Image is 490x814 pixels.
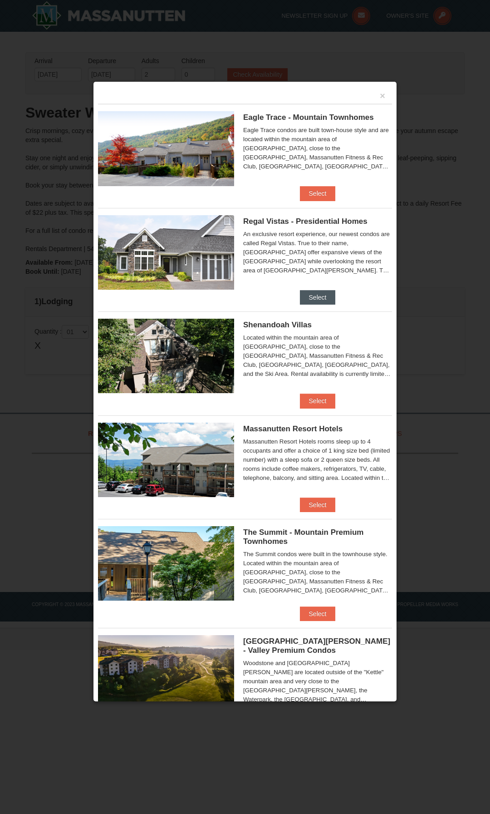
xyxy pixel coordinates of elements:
[98,215,234,290] img: 19218991-1-902409a9.jpg
[243,333,392,379] div: Located within the mountain area of [GEOGRAPHIC_DATA], close to the [GEOGRAPHIC_DATA], Massanutte...
[243,550,392,595] div: The Summit condos were built in the townhouse style. Located within the mountain area of [GEOGRAP...
[300,186,336,201] button: Select
[243,659,392,704] div: Woodstone and [GEOGRAPHIC_DATA][PERSON_NAME] are located outside of the "Kettle" mountain area an...
[98,111,234,186] img: 19218983-1-9b289e55.jpg
[243,217,367,226] span: Regal Vistas - Presidential Homes
[243,637,390,655] span: [GEOGRAPHIC_DATA][PERSON_NAME] - Valley Premium Condos
[380,91,385,100] button: ×
[98,526,234,601] img: 19219034-1-0eee7e00.jpg
[300,394,336,408] button: Select
[243,528,363,546] span: The Summit - Mountain Premium Townhomes
[243,437,392,483] div: Massanutten Resort Hotels rooms sleep up to 4 occupants and offer a choice of 1 king size bed (li...
[98,423,234,497] img: 19219026-1-e3b4ac8e.jpg
[300,290,336,305] button: Select
[243,230,392,275] div: An exclusive resort experience, our newest condos are called Regal Vistas. True to their name, [G...
[300,607,336,621] button: Select
[300,498,336,512] button: Select
[243,321,312,329] span: Shenandoah Villas
[98,635,234,710] img: 19219041-4-ec11c166.jpg
[243,113,374,122] span: Eagle Trace - Mountain Townhomes
[98,319,234,393] img: 19219019-2-e70bf45f.jpg
[243,126,392,171] div: Eagle Trace condos are built town-house style and are located within the mountain area of [GEOGRA...
[243,424,343,433] span: Massanutten Resort Hotels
